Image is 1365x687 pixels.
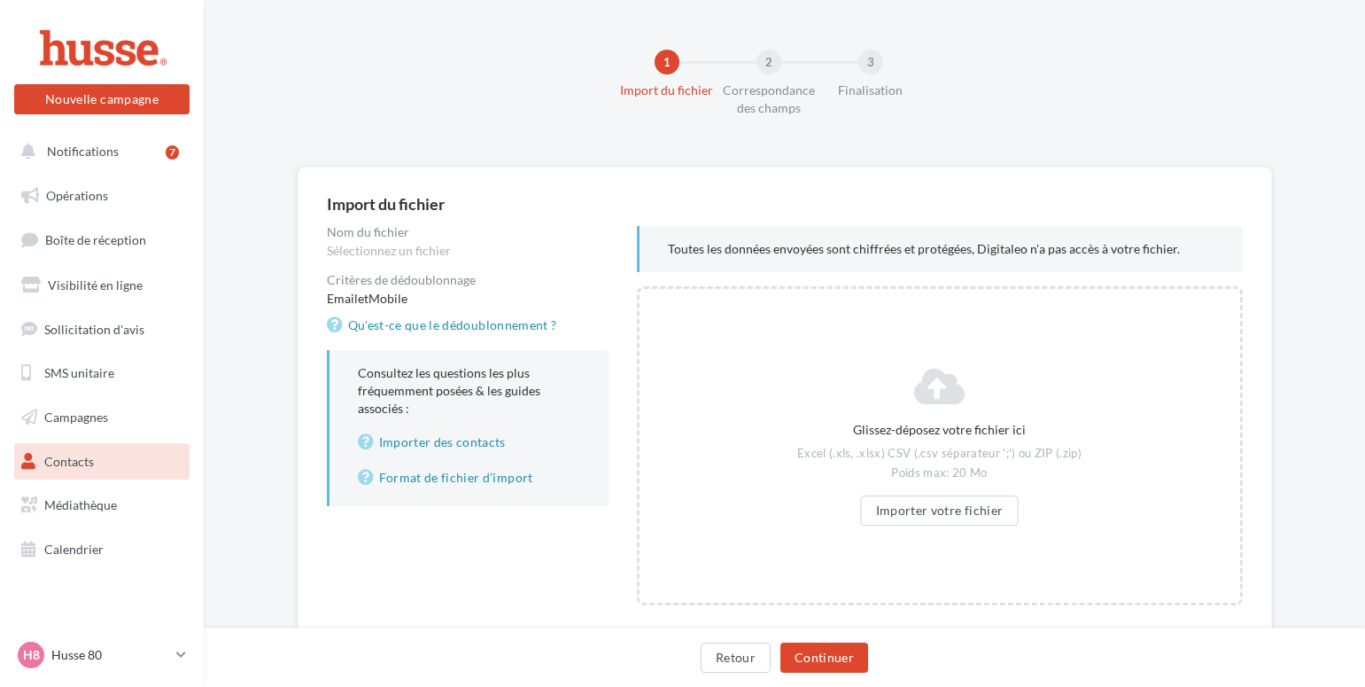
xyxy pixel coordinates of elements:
a: Importer des contacts [358,432,580,453]
button: Continuer [780,643,868,673]
div: 2 [756,50,781,74]
a: Opérations [11,177,193,215]
div: Glissez-déposez votre fichier ici [789,421,1090,439]
div: 3 [858,50,883,74]
p: Husse 80 [51,646,169,664]
a: Format de fichier d'import [358,467,580,488]
button: Retour [701,643,771,673]
span: Opérations [46,188,108,203]
div: Finalisation [814,82,927,99]
span: et [358,291,368,306]
div: Poids max: 20 Mo [789,465,1090,481]
div: Critères de dédoublonnage [327,274,609,286]
button: Nouvelle campagne [14,84,190,114]
span: H8 [23,646,40,664]
span: Campagnes [44,410,108,425]
p: Consultez les questions les plus fréquemment posées & les guides associés : [358,364,580,488]
span: Email [327,291,358,306]
a: SMS unitaire [11,355,193,392]
a: Médiathèque [11,487,193,524]
span: Sollicitation d'avis [44,321,144,336]
a: Qu'est-ce que le dédoublonnement ? [327,315,564,336]
a: H8 Husse 80 [14,638,190,672]
span: Visibilité en ligne [48,277,143,293]
p: Toutes les données envoyées sont chiffrées et protégées, Digitaleo n'a pas accès à votre fichier. [668,240,1214,258]
span: Médiathèque [44,497,117,512]
span: Mobile [368,291,407,306]
div: Import du fichier [610,82,724,99]
span: Contacts [44,454,94,469]
div: 7 [166,145,179,160]
span: SMS unitaire [44,365,114,380]
div: Sélectionnez un fichier [327,242,609,260]
span: Calendrier [44,542,104,557]
a: Calendrier [11,531,193,568]
button: Notifications 7 [11,133,186,170]
a: Campagnes [11,399,193,436]
div: Correspondance des champs [712,82,826,117]
div: Excel (.xls, .xlsx) CSV (.csv séparateur ';') ou ZIP (.zip) [789,446,1090,462]
a: Boîte de réception [11,221,193,259]
div: 1 [655,50,679,74]
span: Boîte de réception [45,232,146,247]
div: Import du fichier [327,196,1243,212]
a: Sollicitation d'avis [11,311,193,348]
a: Contacts [11,443,193,480]
span: Notifications [47,144,119,159]
a: Visibilité en ligne [11,267,193,304]
button: Importer votre fichier [861,496,1019,526]
div: Nom du fichier [327,226,609,238]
